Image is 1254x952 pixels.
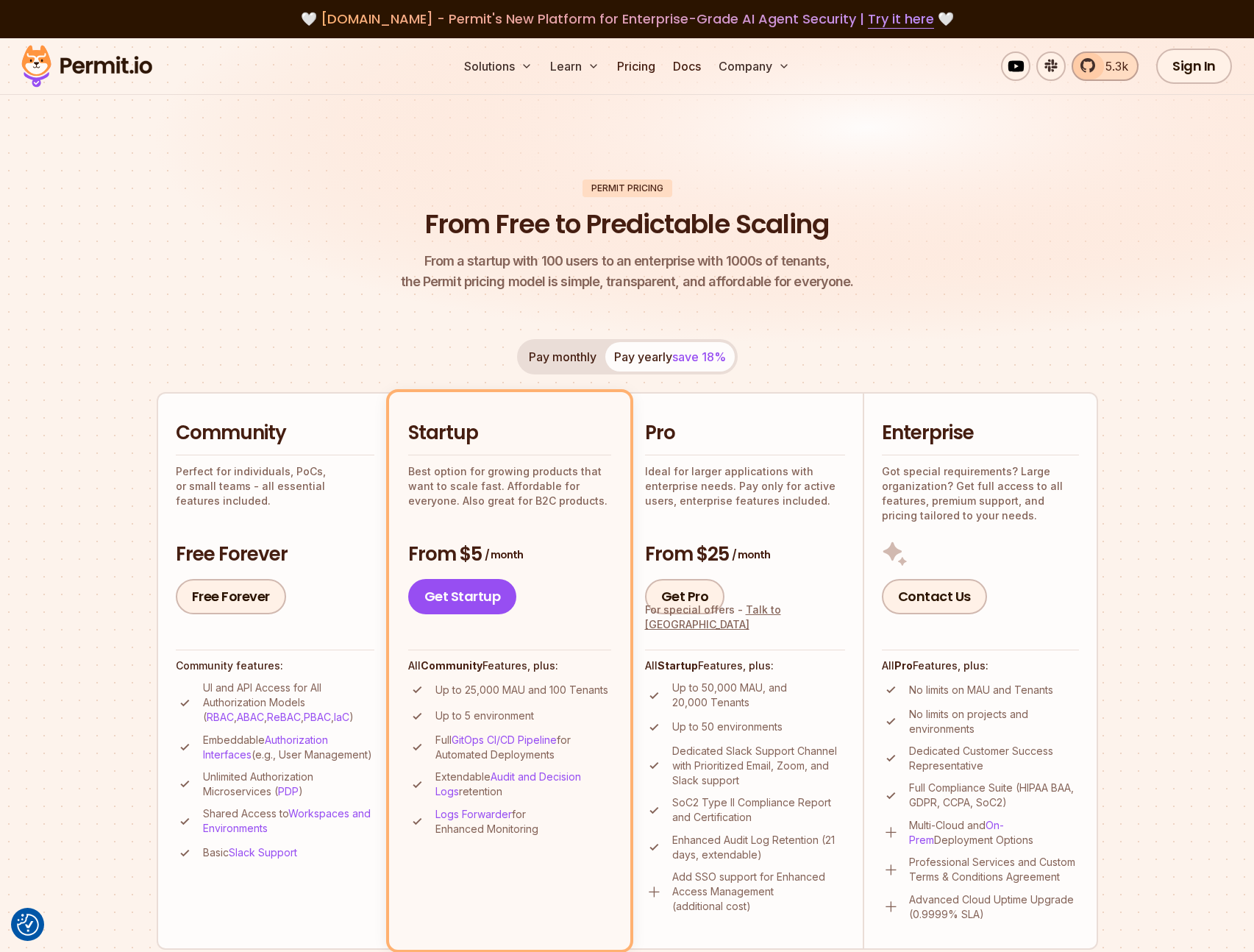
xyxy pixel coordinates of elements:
[203,733,328,761] a: Authorization Interfaces
[645,658,845,673] h4: All Features, plus:
[203,845,297,860] p: Basic
[1072,51,1139,81] a: 5.3k
[544,51,605,81] button: Learn
[425,206,829,243] h1: From Free to Predictable Scaling
[435,770,581,798] a: Audit and Decision Logs
[35,9,1219,29] div: 🤍 🤍
[909,855,1079,884] p: Professional Services and Custom Terms & Conditions Agreement
[17,914,39,936] button: Consent Preferences
[176,464,374,508] p: Perfect for individuals, PoCs, or small teams - all essential features included.
[713,51,796,81] button: Company
[435,807,611,836] p: for Enhanced Monitoring
[520,342,605,372] button: Pay monthly
[278,785,299,798] a: PDP
[882,464,1079,523] p: Got special requirements? Large organization? Get full access to all features, premium support, a...
[321,10,934,28] span: [DOMAIN_NAME] - Permit's New Platform for Enterprise-Grade AI Agent Security |
[672,681,845,710] p: Up to 50,000 MAU, and 20,000 Tenants
[435,683,608,697] p: Up to 25,000 MAU and 100 Tenants
[237,711,264,723] a: ABAC
[408,464,611,508] p: Best option for growing products that want to scale fast. Affordable for everyone. Also great for...
[909,707,1079,736] p: No limits on projects and environments
[909,818,1079,848] p: Multi-Cloud and Deployment Options
[458,51,538,81] button: Solutions
[408,420,611,447] h2: Startup
[909,683,1053,697] p: No limits on MAU and Tenants
[658,659,698,672] strong: Startup
[207,711,234,723] a: RBAC
[176,658,374,673] h4: Community features:
[909,744,1079,773] p: Dedicated Customer Success Representative
[672,870,845,914] p: Add SSO support for Enhanced Access Management (additional cost)
[672,720,783,734] p: Up to 50 environments
[203,806,374,836] p: Shared Access to
[176,420,374,447] h2: Community
[732,547,770,562] span: / month
[203,681,374,725] p: UI and API Access for All Authorization Models ( , , , , )
[667,51,707,81] a: Docs
[645,603,845,632] div: For special offers -
[304,711,331,723] a: PBAC
[645,541,845,568] h3: From $25
[408,541,611,568] h3: From $5
[882,579,987,614] a: Contact Us
[203,733,374,762] p: Embeddable (e.g., User Management)
[611,51,661,81] a: Pricing
[435,808,512,820] a: Logs Forwarder
[1097,57,1128,75] span: 5.3k
[401,251,854,292] p: the Permit pricing model is simple, transparent, and affordable for everyone.
[909,819,1004,846] a: On-Prem
[267,711,301,723] a: ReBAC
[229,846,297,859] a: Slack Support
[645,579,725,614] a: Get Pro
[203,770,374,799] p: Unlimited Authorization Microservices ( )
[176,579,286,614] a: Free Forever
[909,781,1079,810] p: Full Compliance Suite (HIPAA BAA, GDPR, CCPA, SoC2)
[672,833,845,862] p: Enhanced Audit Log Retention (21 days, extendable)
[882,658,1079,673] h4: All Features, plus:
[672,795,845,825] p: SoC2 Type II Compliance Report and Certification
[583,180,672,197] div: Permit Pricing
[909,892,1079,922] p: Advanced Cloud Uptime Upgrade (0.9999% SLA)
[1156,49,1232,84] a: Sign In
[176,541,374,568] h3: Free Forever
[868,10,934,29] a: Try it here
[645,420,845,447] h2: Pro
[452,733,557,746] a: GitOps CI/CD Pipeline
[401,251,854,271] span: From a startup with 100 users to an enterprise with 1000s of tenants,
[435,733,611,762] p: Full for Automated Deployments
[882,420,1079,447] h2: Enterprise
[894,659,913,672] strong: Pro
[485,547,523,562] span: / month
[408,658,611,673] h4: All Features, plus:
[672,744,845,788] p: Dedicated Slack Support Channel with Prioritized Email, Zoom, and Slack support
[435,708,534,723] p: Up to 5 environment
[334,711,349,723] a: IaC
[421,659,482,672] strong: Community
[435,770,611,799] p: Extendable retention
[15,41,159,91] img: Permit logo
[17,914,39,936] img: Revisit consent button
[645,464,845,508] p: Ideal for larger applications with enterprise needs. Pay only for active users, enterprise featur...
[408,579,517,614] a: Get Startup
